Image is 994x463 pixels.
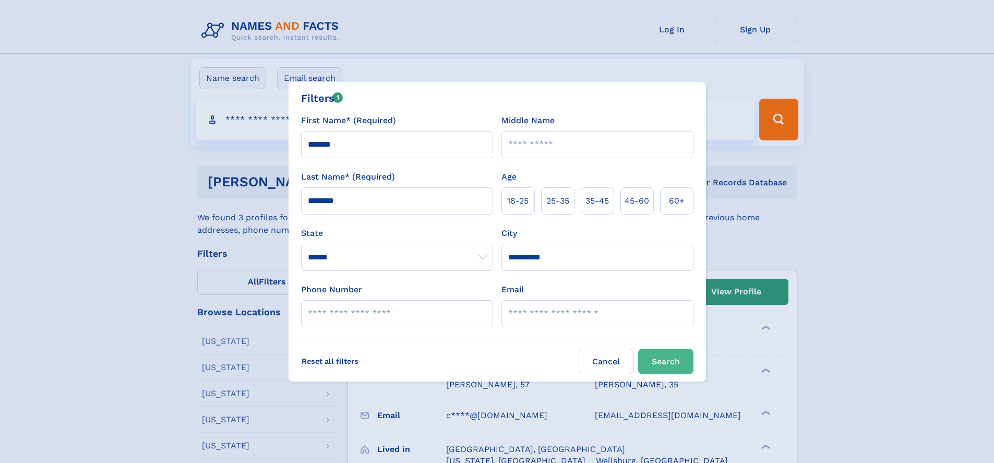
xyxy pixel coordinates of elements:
[501,227,517,240] label: City
[301,283,362,296] label: Phone Number
[501,283,524,296] label: Email
[507,195,529,207] span: 18‑25
[501,114,555,127] label: Middle Name
[669,195,685,207] span: 60+
[546,195,569,207] span: 25‑35
[301,227,493,240] label: State
[301,90,343,106] div: Filters
[579,349,634,374] label: Cancel
[625,195,649,207] span: 45‑60
[638,349,693,374] button: Search
[295,349,365,374] label: Reset all filters
[585,195,609,207] span: 35‑45
[501,171,517,183] label: Age
[301,171,395,183] label: Last Name* (Required)
[301,114,396,127] label: First Name* (Required)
